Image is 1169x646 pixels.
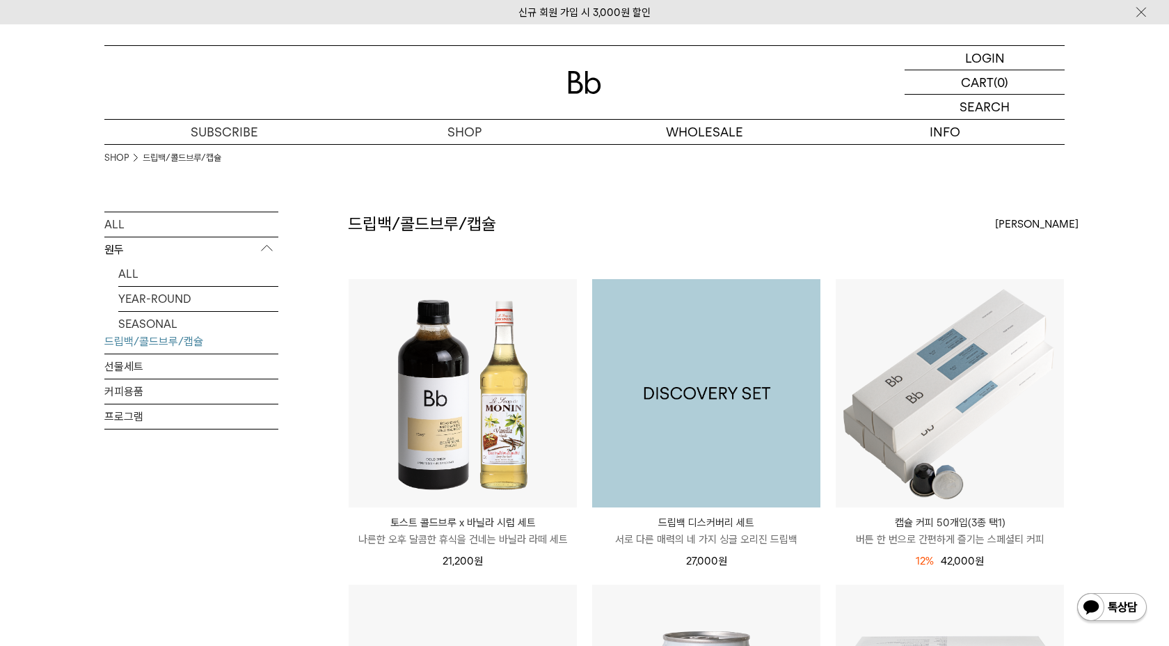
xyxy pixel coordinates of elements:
img: 로고 [568,71,601,94]
a: 프로그램 [104,404,278,429]
p: CART [961,70,994,94]
a: ALL [104,212,278,237]
p: 캡슐 커피 50개입(3종 택1) [836,514,1064,531]
span: [PERSON_NAME] [995,216,1079,233]
img: 캡슐 커피 50개입(3종 택1) [836,279,1064,507]
img: 토스트 콜드브루 x 바닐라 시럽 세트 [349,279,577,507]
span: 21,200 [443,555,483,567]
span: 원 [975,555,984,567]
a: 커피용품 [104,379,278,404]
p: 버튼 한 번으로 간편하게 즐기는 스페셜티 커피 [836,531,1064,548]
p: 원두 [104,237,278,262]
a: CART (0) [905,70,1065,95]
a: ALL [118,262,278,286]
a: 드립백 디스커버리 세트 [592,279,820,507]
a: SHOP [344,120,584,144]
img: 카카오톡 채널 1:1 채팅 버튼 [1076,592,1148,625]
div: 12% [916,553,934,569]
a: LOGIN [905,46,1065,70]
span: 원 [718,555,727,567]
p: 드립백 디스커버리 세트 [592,514,820,531]
p: 서로 다른 매력의 네 가지 싱글 오리진 드립백 [592,531,820,548]
img: 1000001174_add2_035.jpg [592,279,820,507]
a: 드립백/콜드브루/캡슐 [104,329,278,354]
a: SUBSCRIBE [104,120,344,144]
p: INFO [825,120,1065,144]
span: 27,000 [686,555,727,567]
a: 선물세트 [104,354,278,379]
p: (0) [994,70,1008,94]
p: SEARCH [960,95,1010,119]
a: YEAR-ROUND [118,287,278,311]
a: 드립백 디스커버리 세트 서로 다른 매력의 네 가지 싱글 오리진 드립백 [592,514,820,548]
p: 나른한 오후 달콤한 휴식을 건네는 바닐라 라떼 세트 [349,531,577,548]
a: SEASONAL [118,312,278,336]
p: 토스트 콜드브루 x 바닐라 시럽 세트 [349,514,577,531]
span: 원 [474,555,483,567]
h2: 드립백/콜드브루/캡슐 [348,212,496,236]
a: 토스트 콜드브루 x 바닐라 시럽 세트 나른한 오후 달콤한 휴식을 건네는 바닐라 라떼 세트 [349,514,577,548]
a: 신규 회원 가입 시 3,000원 할인 [518,6,651,19]
a: 드립백/콜드브루/캡슐 [143,151,221,165]
span: 42,000 [941,555,984,567]
a: SHOP [104,151,129,165]
a: 캡슐 커피 50개입(3종 택1) 버튼 한 번으로 간편하게 즐기는 스페셜티 커피 [836,514,1064,548]
p: WHOLESALE [584,120,825,144]
p: LOGIN [965,46,1005,70]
